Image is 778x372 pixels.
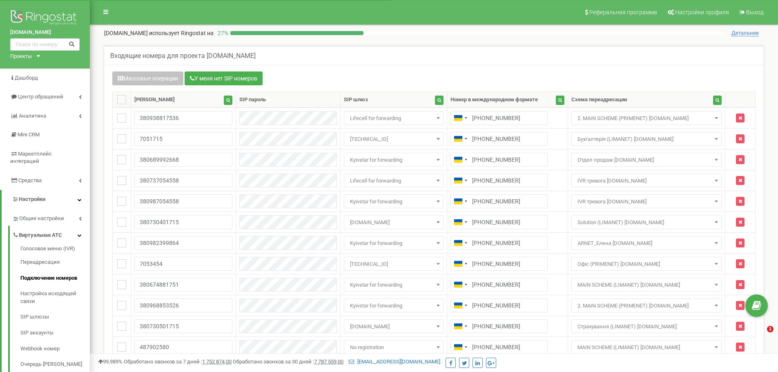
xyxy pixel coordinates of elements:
input: Поиск по номеру [10,38,80,51]
span: Офіс (PRIMENET) lima.net [571,257,721,271]
a: Переадресация [20,254,90,270]
a: SIP шлюзы [20,309,90,325]
a: Виртуальная АТС [12,226,90,243]
span: Kyivstar for forwarding [344,236,444,250]
div: [PERSON_NAME] [134,96,175,104]
span: Kyivstar for forwarding [347,300,441,312]
span: 91.210.116.35 [344,132,444,146]
span: csbc.lifecell.ua [347,217,441,228]
span: csbc.lifecell.ua [344,319,444,333]
div: Telephone country code [451,216,470,229]
span: использует Ringostat на [149,30,214,36]
span: Kyivstar for forwarding [347,238,441,249]
span: Отдел продаж bel.net [571,153,721,167]
span: IVR тревога bel.net [574,196,718,207]
span: Kyivstar for forwarding [344,298,444,312]
span: MAIN SCHEME (LIMANET) lima.net [574,342,718,353]
div: Telephone country code [451,299,470,312]
div: Telephone country code [451,174,470,187]
span: IVR тревога bel.net [571,174,721,187]
div: Схема переадресации [571,96,627,104]
div: Telephone country code [451,153,470,166]
span: Маркетплейс интеграций [10,151,52,165]
span: 2. MAIN SCHEME (PRIMENET) lima.net [574,113,718,124]
span: 91.210.116.35 [347,134,441,145]
span: 91.210.116.35 [344,257,444,271]
input: 050 123 4567 [450,340,548,354]
h5: Входящие номера для проекта [DOMAIN_NAME] [110,52,256,60]
span: Средства [18,177,42,183]
input: 050 123 4567 [450,215,548,229]
input: 050 123 4567 [450,153,548,167]
a: Голосовое меню (IVR) [20,245,90,255]
p: 27 % [214,29,230,37]
span: Lifecell for forwarding [347,175,441,187]
u: 7 787 559,00 [314,359,343,365]
span: Страхування (LIMANET) lima.net [574,321,718,332]
input: 050 123 4567 [450,132,548,146]
div: Номер в международном формате [450,96,538,104]
a: SIP аккаунты [20,325,90,341]
span: 2. MAIN SCHEME (PRIMENET) lima.net [571,111,721,125]
span: Настройки профиля [675,9,729,16]
span: Реферальная программа [589,9,657,16]
div: Telephone country code [451,111,470,125]
span: Lifecell for forwarding [344,174,444,187]
span: Аналитика [19,113,46,119]
span: Kyivstar for forwarding [344,194,444,208]
a: [EMAIL_ADDRESS][DOMAIN_NAME] [349,359,440,365]
div: Telephone country code [451,236,470,249]
input: 050 123 4567 [450,194,548,208]
span: Обработано звонков за 7 дней : [124,359,232,365]
span: ARNET_Елена bel.net [571,236,721,250]
a: Настройки [2,190,90,209]
span: ARNET_Елена bel.net [574,238,718,249]
span: MAIN SCHEME (LIMANET) lima.net [574,279,718,291]
a: [DOMAIN_NAME] [10,29,80,36]
div: Telephone country code [451,278,470,291]
span: Общие настройки [19,215,64,223]
div: Проекты [10,53,32,60]
span: Solution (LIMANET) lima.net [574,217,718,228]
input: 050 123 4567 [450,319,548,333]
span: Kyivstar for forwarding [347,154,441,166]
th: SIP пароль [236,92,341,108]
a: Общие настройки [12,209,90,226]
span: Бухгалтерія (LIMANET) lima.net [574,134,718,145]
button: У меня нет SIP номеров [185,71,263,85]
div: SIP шлюз [344,96,368,104]
span: Виртуальная АТС [19,232,62,239]
input: 050 123 4567 [450,257,548,271]
span: 2. MAIN SCHEME (PRIMENET) lima.net [571,298,721,312]
span: No registration [344,340,444,354]
span: Solution (LIMANET) lima.net [571,215,721,229]
span: Kyivstar for forwarding [344,278,444,292]
span: Выход [746,9,764,16]
span: 91.210.116.35 [347,258,441,270]
span: csbc.lifecell.ua [347,321,441,332]
button: Массовые операции [112,71,183,85]
span: IVR тревога bel.net [571,194,721,208]
span: Kyivstar for forwarding [344,153,444,167]
img: Ringostat logo [10,8,80,29]
span: Kyivstar for forwarding [347,279,441,291]
input: 050 123 4567 [450,298,548,312]
span: Настройки [19,196,45,202]
span: MAIN SCHEME (LIMANET) lima.net [571,278,721,292]
div: Telephone country code [451,257,470,270]
iframe: Intercom live chat [750,326,770,345]
div: Telephone country code [451,320,470,333]
p: [DOMAIN_NAME] [104,29,214,37]
div: Telephone country code [451,195,470,208]
u: 1 752 874,00 [202,359,232,365]
a: Подключение номеров [20,270,90,286]
a: Настройка исходящей связи [20,286,90,309]
div: Telephone country code [451,132,470,145]
a: Webhook номер [20,341,90,357]
span: Офіс (PRIMENET) lima.net [574,258,718,270]
input: 050 123 4567 [450,236,548,250]
input: 050 123 4567 [450,174,548,187]
span: 99,989% [98,359,123,365]
input: 050 123 4567 [450,278,548,292]
span: Бухгалтерія (LIMANET) lima.net [571,132,721,146]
